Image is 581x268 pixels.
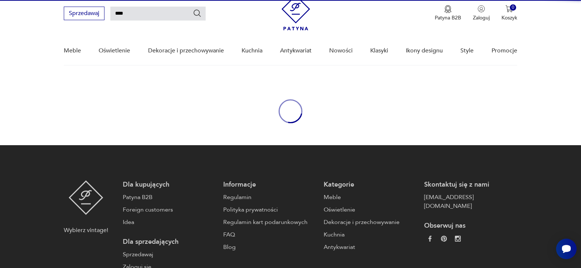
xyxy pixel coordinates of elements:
a: Dekoracje i przechowywanie [324,218,417,227]
a: Idea [123,218,216,227]
p: Zaloguj [473,14,490,21]
a: Klasyki [370,37,388,65]
a: Polityka prywatności [223,205,316,214]
a: [EMAIL_ADDRESS][DOMAIN_NAME] [424,193,517,210]
img: 37d27d81a828e637adc9f9cb2e3d3a8a.webp [441,236,447,242]
img: Ikona medalu [444,5,452,13]
a: Sprzedawaj [123,250,216,259]
a: Ikona medaluPatyna B2B [435,5,461,21]
a: Blog [223,243,316,252]
a: Patyna B2B [123,193,216,202]
p: Dla kupujących [123,180,216,189]
div: 0 [510,4,516,11]
p: Koszyk [501,14,517,21]
a: Kuchnia [324,230,417,239]
a: Kuchnia [242,37,262,65]
a: Antykwariat [324,243,417,252]
img: Ikona koszyka [505,5,513,12]
a: Promocje [492,37,517,65]
img: c2fd9cf7f39615d9d6839a72ae8e59e5.webp [455,236,461,242]
button: Zaloguj [473,5,490,21]
button: Patyna B2B [435,5,461,21]
a: Oświetlenie [324,205,417,214]
a: Dekoracje i przechowywanie [148,37,224,65]
button: Sprzedawaj [64,7,104,20]
a: Sprzedawaj [64,11,104,16]
a: Meble [324,193,417,202]
a: Ikony designu [406,37,443,65]
a: Regulamin kart podarunkowych [223,218,316,227]
p: Obserwuj nas [424,221,517,230]
img: Ikonka użytkownika [478,5,485,12]
p: Dla sprzedających [123,238,216,246]
a: Nowości [329,37,353,65]
img: da9060093f698e4c3cedc1453eec5031.webp [427,236,433,242]
button: 0Koszyk [501,5,517,21]
p: Wybierz vintage! [64,226,108,235]
a: Meble [64,37,81,65]
a: Antykwariat [280,37,312,65]
img: Patyna - sklep z meblami i dekoracjami vintage [69,180,103,215]
a: Regulamin [223,193,316,202]
a: Style [460,37,474,65]
iframe: Smartsupp widget button [556,239,577,259]
a: Oświetlenie [99,37,130,65]
p: Patyna B2B [435,14,461,21]
a: Foreign customers [123,205,216,214]
p: Informacje [223,180,316,189]
p: Skontaktuj się z nami [424,180,517,189]
a: FAQ [223,230,316,239]
p: Kategorie [324,180,417,189]
button: Szukaj [193,9,202,18]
